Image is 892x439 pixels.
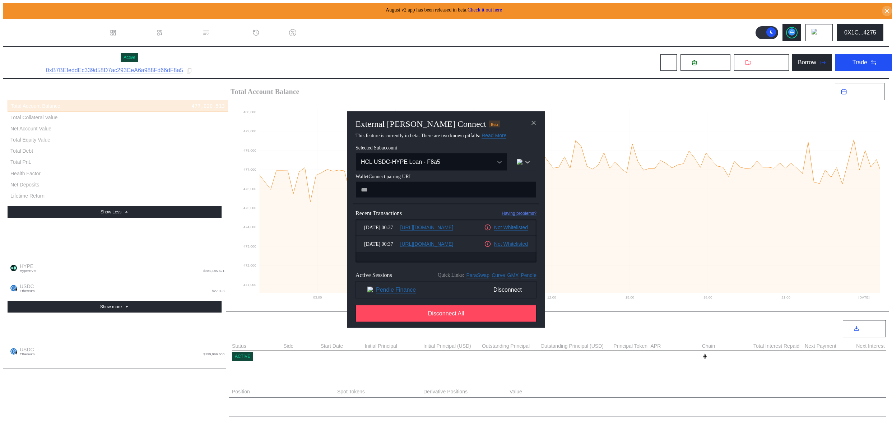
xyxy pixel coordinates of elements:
span: [DATE] 00:37 [364,241,398,247]
div: Show Less [101,209,122,214]
text: 21:00 [781,295,790,299]
span: Value [510,388,522,396]
div: Chain [702,343,752,349]
a: GMX [507,272,519,278]
img: hyperliquid.jpg [10,265,17,271]
img: usdc.png [10,285,17,291]
div: Borrow [798,59,816,66]
div: Ethereum [702,353,731,360]
div: 200,000.000 [191,347,224,353]
text: 477,000 [243,167,256,171]
img: svg+xml,%3c [14,351,18,355]
div: 9.500% [651,352,701,361]
span: Disconnect [491,284,525,296]
div: Show more [100,304,122,309]
div: - [222,159,224,165]
a: 0xB7BEfeddEc339d58D7ac293CeA6a988Fd66dF8a5 [46,67,183,74]
button: close modal [528,117,539,129]
div: 477,020.513 [191,103,225,109]
div: HCL USDC-HYPE Loan - F8a5 [361,159,486,165]
span: HYPE [17,263,36,273]
div: 6,815.124 [197,263,224,269]
div: 198,513.936 [509,404,543,410]
text: 478,000 [243,148,256,152]
div: ACTIVE [235,354,250,359]
div: Discount Factors [299,29,342,36]
a: Pendle Finance [376,286,416,293]
span: Derivative Positions [423,388,468,396]
span: Active Sessions [356,272,392,278]
div: 200,000.000 [365,353,398,359]
div: Status [232,343,282,349]
div: 27.398 [206,283,224,290]
span: WalletConnect pairing URI [356,174,536,180]
span: Spot Tokens [337,388,365,396]
span: [DATE] 00:37 [364,225,398,230]
div: Loan Book [166,29,194,36]
div: Net Account Value [10,125,51,132]
div: HCL USDC-HYPE Loan [9,51,118,64]
button: Open menu [356,153,507,171]
a: [URL][DOMAIN_NAME] [400,241,454,247]
text: [DATE] [859,295,870,299]
a: ParaSwap [466,272,490,278]
div: - [222,193,224,199]
div: Trade [852,59,867,66]
text: 473,000 [243,244,256,248]
text: 474,000 [243,225,256,229]
div: 572.603 [753,353,775,359]
div: Dashboard [120,29,148,36]
div: 277,050.913 [191,125,224,132]
text: 472,000 [243,263,256,267]
div: Account Summary [8,86,222,100]
div: 1.964 [209,170,224,177]
div: Next Payment [805,343,855,349]
img: svg+xml,%3c [702,353,708,359]
div: Account Balance [8,232,222,246]
text: 18:00 [703,295,712,299]
a: Read More [482,133,506,139]
div: Total Account Balance [11,103,60,109]
div: 200,000.000 [482,353,515,359]
span: Deposit [700,59,719,66]
div: Loans [232,325,252,333]
div: Total PnL [10,159,31,165]
div: 199,969.600 [540,353,574,359]
span: USDC [17,347,35,356]
div: 392,664.826 [191,114,224,121]
img: chain logo [812,29,819,37]
span: Quick Links: [438,272,464,278]
div: Initial Principal [365,343,422,349]
div: 0X1C...4275 [844,29,876,36]
div: Beta [489,121,500,127]
div: Permissions [213,29,244,36]
a: Not Whitelisted [494,241,528,247]
span: Disconnect All [428,310,464,317]
div: Health Factor [10,170,41,177]
div: USDC [613,352,649,361]
span: $27.393 [212,289,224,293]
img: usdc.png [10,348,17,355]
span: $281,185.621 [203,269,224,273]
text: 476,000 [243,187,256,191]
a: [URL][DOMAIN_NAME] [400,225,454,231]
div: Aggregate Debt [8,327,222,341]
text: 15:00 [626,295,635,299]
h2: External [PERSON_NAME] Connect [356,119,486,129]
h2: Total Account Balance [231,88,829,95]
text: 480,000 [243,110,256,114]
text: 12:00 [547,295,556,299]
div: 1 [423,404,509,410]
button: Pendle FinancePendle FinanceDisconnect [356,281,536,299]
div: CeFi Positions [232,375,883,383]
span: HyperEVM [20,269,36,273]
a: Pendle [521,272,536,278]
a: Check it out here [468,7,502,13]
div: 192,695.226 [191,137,224,143]
div: Side [283,343,319,349]
text: 479,000 [243,129,256,133]
div: Total Debt [10,148,33,154]
span: Last 24 Hours [850,89,878,94]
div: 2,706.850 [805,353,832,359]
text: 471,000 [243,283,256,287]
